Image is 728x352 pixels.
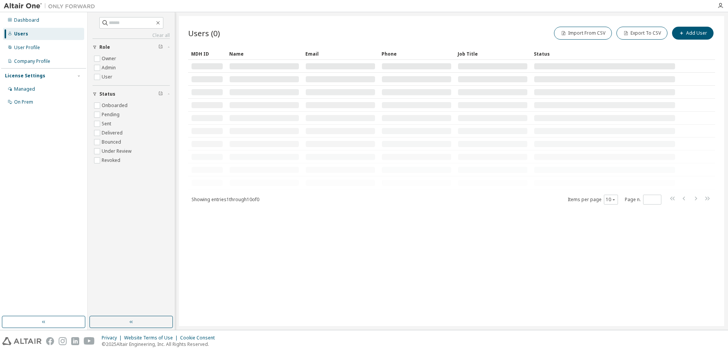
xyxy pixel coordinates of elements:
[102,128,124,138] label: Delivered
[14,58,50,64] div: Company Profile
[4,2,99,10] img: Altair One
[606,197,616,203] button: 10
[14,45,40,51] div: User Profile
[192,196,259,203] span: Showing entries 1 through 10 of 0
[93,86,170,102] button: Status
[102,138,123,147] label: Bounced
[5,73,45,79] div: License Settings
[46,337,54,345] img: facebook.svg
[102,335,124,341] div: Privacy
[2,337,42,345] img: altair_logo.svg
[625,195,661,205] span: Page n.
[534,48,675,60] div: Status
[124,335,180,341] div: Website Terms of Use
[84,337,95,345] img: youtube.svg
[382,48,452,60] div: Phone
[568,195,618,205] span: Items per page
[59,337,67,345] img: instagram.svg
[102,119,113,128] label: Sent
[102,54,118,63] label: Owner
[102,101,129,110] label: Onboarded
[616,27,667,40] button: Export To CSV
[14,17,39,23] div: Dashboard
[14,31,28,37] div: Users
[93,39,170,56] button: Role
[672,27,714,40] button: Add User
[102,147,133,156] label: Under Review
[102,341,219,347] p: © 2025 Altair Engineering, Inc. All Rights Reserved.
[180,335,219,341] div: Cookie Consent
[99,91,115,97] span: Status
[158,44,163,50] span: Clear filter
[191,48,223,60] div: MDH ID
[188,28,220,38] span: Users (0)
[158,91,163,97] span: Clear filter
[14,99,33,105] div: On Prem
[554,27,612,40] button: Import From CSV
[102,110,121,119] label: Pending
[14,86,35,92] div: Managed
[102,72,114,82] label: User
[71,337,79,345] img: linkedin.svg
[305,48,375,60] div: Email
[102,63,117,72] label: Admin
[229,48,299,60] div: Name
[458,48,528,60] div: Job Title
[99,44,110,50] span: Role
[102,156,122,165] label: Revoked
[93,32,170,38] a: Clear all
